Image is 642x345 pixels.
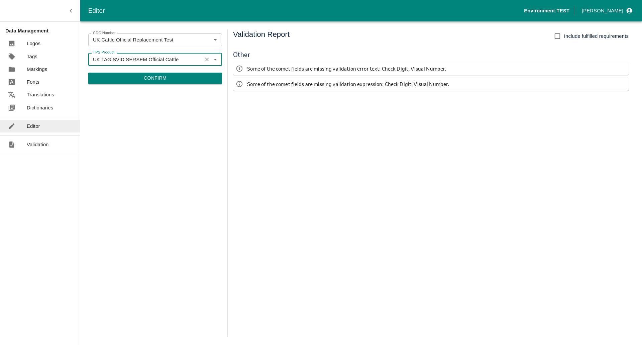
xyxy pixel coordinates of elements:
button: profile [579,5,634,16]
label: CDC Number [93,30,116,36]
p: Validation [27,141,49,148]
h6: Other [233,50,629,60]
span: Include fulfilled requirements [564,32,629,40]
p: Dictionaries [27,104,53,111]
button: Open [211,55,220,64]
p: Environment: TEST [524,7,569,14]
p: Logos [27,40,40,47]
p: Tags [27,53,37,60]
p: Data Management [5,27,80,34]
p: Editor [27,122,40,130]
button: Clear [203,55,212,64]
p: [PERSON_NAME] [582,7,623,14]
p: Some of the comet fields are missing validation expression: Check Digit, Visual Number. [247,80,449,88]
button: Confirm [88,73,222,84]
div: Editor [88,6,524,16]
label: TPS Product [93,50,114,55]
h5: Validation Report [233,29,290,43]
p: Fonts [27,78,39,86]
button: Open [211,35,220,44]
p: Some of the comet fields are missing validation error text: Check Digit, Visual Number. [247,65,446,72]
p: Translations [27,91,54,98]
p: Markings [27,66,47,73]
